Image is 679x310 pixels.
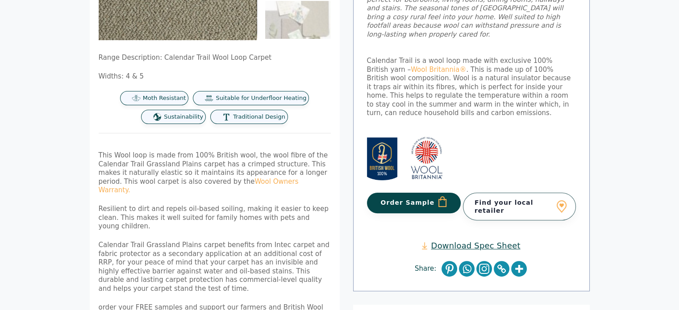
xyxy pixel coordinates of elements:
[442,261,457,277] a: Pinterest
[216,95,306,102] span: Suitable for Underfloor Heating
[99,151,331,195] p: This Wool loop is made from 100% British wool, the wool fibre of the Calendar Trail Grassland Pla...
[99,72,331,81] p: Widths: 4 & 5
[143,95,186,102] span: Moth Resistant
[99,178,299,194] a: Wool Owners Warranty.
[99,205,331,231] p: Resilient to dirt and repels oil-based soiling, making it easier to keep clean. This makes it wel...
[476,261,492,277] a: Instagram
[99,241,331,293] p: Calendar Trail Grassland Plains carpet benefits from Intec carpet and fabric protector as a secon...
[367,57,576,118] p: Calendar Trail is a wool loop made with exclusive 100% British yarn – . This is made up of 100% B...
[367,193,461,213] button: Order Sample
[494,261,509,277] a: Copy Link
[415,265,441,273] span: Share:
[459,261,475,277] a: Whatsapp
[233,113,285,121] span: Traditional Design
[411,66,466,74] a: Wool Britannia®
[99,54,331,62] p: Range Description: Calendar Trail Wool Loop Carpet
[422,240,520,251] a: Download Spec Sheet
[511,261,527,277] a: More
[265,1,331,39] img: Calendar Trail - Grassland Plains - Image 4
[463,193,576,220] a: Find your local retailer
[164,113,203,121] span: Sustainability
